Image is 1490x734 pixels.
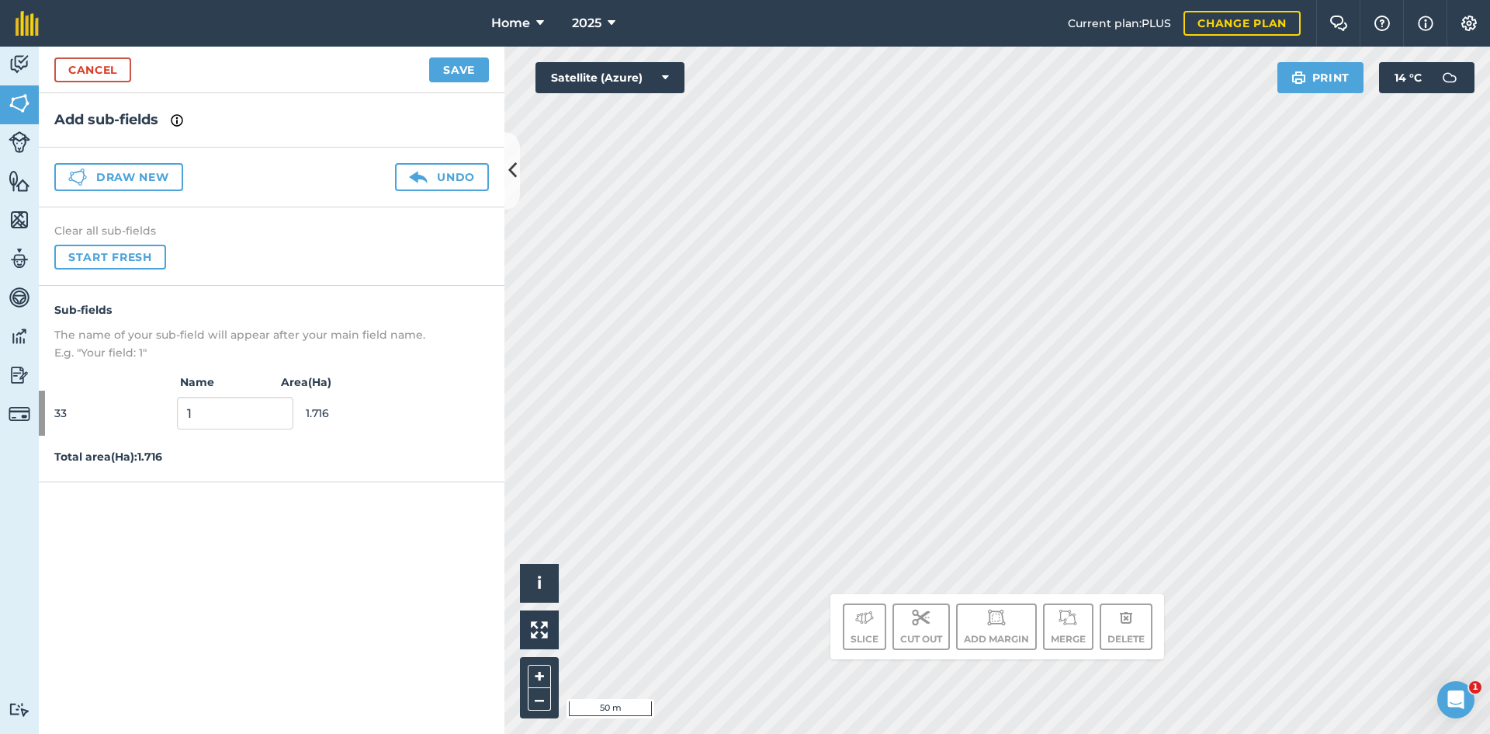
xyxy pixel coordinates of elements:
[9,92,30,115] img: svg+xml;base64,PHN2ZyB4bWxucz0iaHR0cDovL3d3dy53My5vcmcvMjAwMC9zdmciIHdpZHRoPSI1NiIgaGVpZ2h0PSI2MC...
[409,168,428,186] img: svg+xml;base64,PD94bWwgdmVyc2lvbj0iMS4wIiBlbmNvZGluZz0idXRmLTgiPz4KPCEtLSBHZW5lcmF0b3I6IEFkb2JlIE...
[528,665,551,688] button: +
[1059,608,1077,627] img: svg+xml;base64,PD94bWwgdmVyc2lvbj0iMS4wIiBlbmNvZGluZz0idXRmLTgiPz4KPCEtLSBHZW5lcmF0b3I6IEFkb2JlIE...
[54,223,489,238] h4: Clear all sub-fields
[892,604,950,650] button: Cut out
[1119,608,1133,627] img: svg+xml;base64,PHN2ZyB4bWxucz0iaHR0cDovL3d3dy53My5vcmcvMjAwMC9zdmciIHdpZHRoPSIxOCIgaGVpZ2h0PSIyNC...
[1043,604,1093,650] button: Merge
[987,608,1006,627] img: svg+xml;base64,PD94bWwgdmVyc2lvbj0iMS4wIiBlbmNvZGluZz0idXRmLTgiPz4KPCEtLSBHZW5lcmF0b3I6IEFkb2JlIE...
[39,391,504,436] div: 331.716
[429,57,489,82] button: Save
[54,301,489,318] h4: Sub-fields
[54,326,489,343] p: The name of your sub-field will appear after your main field name.
[1329,16,1348,31] img: Two speech bubbles overlapping with the left bubble in the forefront
[9,286,30,309] img: svg+xml;base64,PD94bWwgdmVyc2lvbj0iMS4wIiBlbmNvZGluZz0idXRmLTgiPz4KPCEtLSBHZW5lcmF0b3I6IEFkb2JlIE...
[1379,62,1474,93] button: 14 °C
[9,169,30,193] img: svg+xml;base64,PHN2ZyB4bWxucz0iaHR0cDovL3d3dy53My5vcmcvMjAwMC9zdmciIHdpZHRoPSI1NiIgaGVpZ2h0PSI2MC...
[9,403,30,425] img: svg+xml;base64,PD94bWwgdmVyc2lvbj0iMS4wIiBlbmNvZGluZz0idXRmLTgiPz4KPCEtLSBHZW5lcmF0b3I6IEFkb2JlIE...
[1373,16,1391,31] img: A question mark icon
[9,325,30,348] img: svg+xml;base64,PD94bWwgdmVyc2lvbj0iMS4wIiBlbmNvZGluZz0idXRmLTgiPz4KPCEtLSBHZW5lcmF0b3I6IEFkb2JlIE...
[54,109,489,131] h2: Add sub-fields
[1437,681,1474,718] iframe: Intercom live chat
[855,608,874,627] img: svg+xml;base64,PD94bWwgdmVyc2lvbj0iMS4wIiBlbmNvZGluZz0idXRmLTgiPz4KPCEtLSBHZW5lcmF0b3I6IEFkb2JlIE...
[528,688,551,711] button: –
[54,450,162,464] strong: Total area ( Ha ): 1.716
[1277,62,1364,93] button: Print
[54,398,171,428] span: 33
[1291,68,1306,87] img: svg+xml;base64,PHN2ZyB4bWxucz0iaHR0cDovL3d3dy53My5vcmcvMjAwMC9zdmciIHdpZHRoPSIxOSIgaGVpZ2h0PSIyNC...
[1469,681,1481,694] span: 1
[843,604,886,650] button: Slice
[9,247,30,270] img: svg+xml;base64,PD94bWwgdmVyc2lvbj0iMS4wIiBlbmNvZGluZz0idXRmLTgiPz4KPCEtLSBHZW5lcmF0b3I6IEFkb2JlIE...
[1460,16,1478,31] img: A cog icon
[395,163,489,191] button: Undo
[1434,62,1465,93] img: svg+xml;base64,PD94bWwgdmVyc2lvbj0iMS4wIiBlbmNvZGluZz0idXRmLTgiPz4KPCEtLSBHZW5lcmF0b3I6IEFkb2JlIE...
[956,604,1037,650] button: Add margin
[171,111,183,130] img: svg+xml;base64,PHN2ZyB4bWxucz0iaHR0cDovL3d3dy53My5vcmcvMjAwMC9zdmciIHdpZHRoPSIxNyIgaGVpZ2h0PSIxNy...
[54,245,166,270] button: Start fresh
[54,163,183,191] button: Draw new
[54,57,131,82] a: Cancel
[520,564,559,603] button: i
[1418,14,1433,33] img: svg+xml;base64,PHN2ZyB4bWxucz0iaHR0cDovL3d3dy53My5vcmcvMjAwMC9zdmciIHdpZHRoPSIxNyIgaGVpZ2h0PSIxNy...
[1395,62,1422,93] span: 14 ° C
[531,621,548,638] img: Four arrows, one pointing top left, one top right, one bottom right and the last bottom left
[272,374,504,391] strong: Area ( Ha )
[1183,11,1301,36] a: Change plan
[1068,15,1171,32] span: Current plan : PLUS
[9,53,30,76] img: svg+xml;base64,PD94bWwgdmVyc2lvbj0iMS4wIiBlbmNvZGluZz0idXRmLTgiPz4KPCEtLSBHZW5lcmF0b3I6IEFkb2JlIE...
[9,208,30,231] img: svg+xml;base64,PHN2ZyB4bWxucz0iaHR0cDovL3d3dy53My5vcmcvMjAwMC9zdmciIHdpZHRoPSI1NiIgaGVpZ2h0PSI2MC...
[491,14,530,33] span: Home
[155,374,272,391] strong: Name
[9,364,30,387] img: svg+xml;base64,PD94bWwgdmVyc2lvbj0iMS4wIiBlbmNvZGluZz0idXRmLTgiPz4KPCEtLSBHZW5lcmF0b3I6IEFkb2JlIE...
[306,398,422,428] span: 1.716
[16,11,39,36] img: fieldmargin Logo
[54,344,489,361] p: E.g. "Your field: 1"
[535,62,684,93] button: Satellite (Azure)
[912,608,930,627] img: svg+xml;base64,PD94bWwgdmVyc2lvbj0iMS4wIiBlbmNvZGluZz0idXRmLTgiPz4KPCEtLSBHZW5lcmF0b3I6IEFkb2JlIE...
[9,702,30,717] img: svg+xml;base64,PD94bWwgdmVyc2lvbj0iMS4wIiBlbmNvZGluZz0idXRmLTgiPz4KPCEtLSBHZW5lcmF0b3I6IEFkb2JlIE...
[572,14,601,33] span: 2025
[1100,604,1152,650] button: Delete
[537,573,542,593] span: i
[9,131,30,153] img: svg+xml;base64,PD94bWwgdmVyc2lvbj0iMS4wIiBlbmNvZGluZz0idXRmLTgiPz4KPCEtLSBHZW5lcmF0b3I6IEFkb2JlIE...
